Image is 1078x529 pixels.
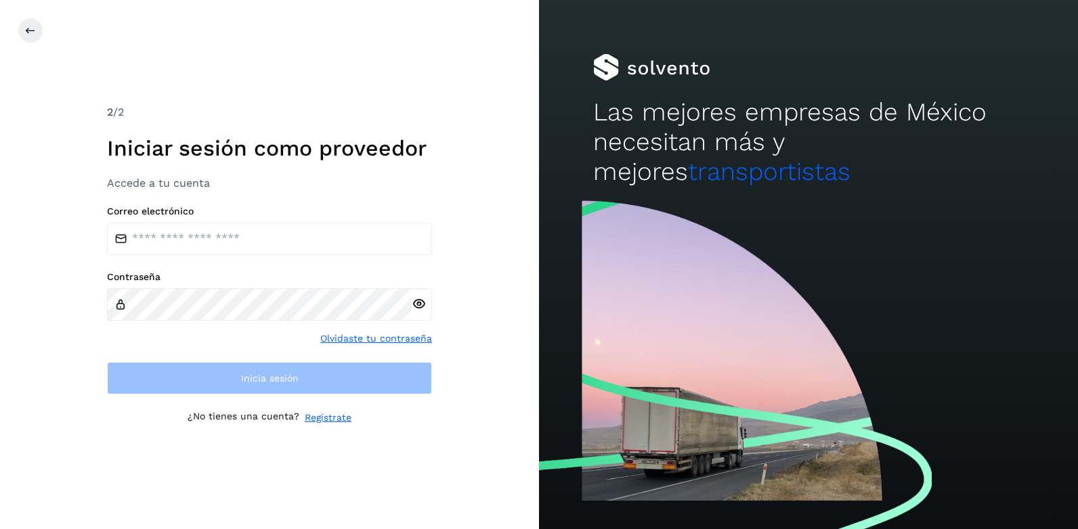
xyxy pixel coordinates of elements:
[241,373,299,383] span: Inicia sesión
[305,411,351,425] a: Regístrate
[107,271,432,283] label: Contraseña
[107,135,432,161] h1: Iniciar sesión como proveedor
[320,331,432,346] a: Olvidaste tu contraseña
[188,411,299,425] p: ¿No tienes una cuenta?
[107,362,432,394] button: Inicia sesión
[593,97,1025,187] h2: Las mejores empresas de México necesitan más y mejores
[688,157,850,186] span: transportistas
[107,177,432,189] h3: Accede a tu cuenta
[107,206,432,217] label: Correo electrónico
[107,106,113,118] span: 2
[107,104,432,120] div: /2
